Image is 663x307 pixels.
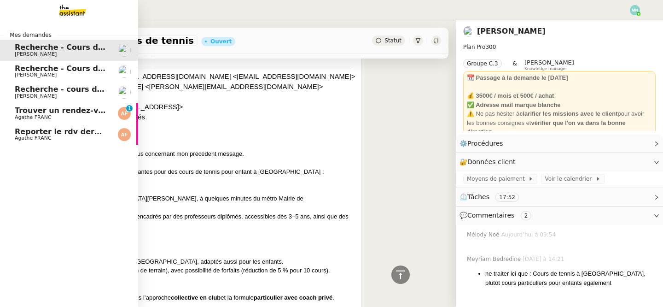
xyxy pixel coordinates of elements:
[485,44,496,50] span: 300
[48,293,358,302] div: Ces deux options couvrent à la fois l’approche et la formule .
[467,92,554,99] strong: 💰 3500€ / mois et 500€ / achat
[521,211,532,220] nz-tag: 2
[459,193,527,201] span: ⏲️
[495,193,519,202] nz-tag: 17:52
[630,5,640,15] img: svg
[15,106,178,115] span: Trouver un rendez-vous pour radio EOS
[48,167,358,177] div: J’ai identifié deux options intéressantes pour des cours de tennis pour enfant à [GEOGRAPHIC_DATA] :
[15,127,139,136] span: Reporter le rdv dermatologue
[467,230,501,239] span: Mélody Noé
[48,257,358,266] div: Cours individuels à proximité de [GEOGRAPHIC_DATA], adaptés aussi pour les enfants.
[118,44,131,57] img: users%2FpftfpH3HWzRMeZpe6E7kXDgO5SJ3%2Favatar%2Fa3cc7090-f8ed-4df9-82e0-3c63ac65f9dd
[15,135,52,141] span: Agathe FRANC
[463,44,485,50] span: Plan Pro
[467,158,516,165] span: Données client
[210,39,232,44] div: Ouvert
[523,255,566,263] span: [DATE] à 14:21
[456,153,663,171] div: 🔐Données client
[524,66,567,71] span: Knowledge manager
[48,149,358,159] div: Je me permets de revenir vers vous concernant mon précédent message.
[501,230,558,239] span: Aujourd’hui à 09:54
[171,294,221,301] strong: collective en club
[4,30,57,40] span: Mes demandes
[467,74,568,81] strong: 📆 Passage à la demande le [DATE]
[15,114,52,120] span: Agathe FRANC
[459,212,535,219] span: 💬
[254,294,332,301] strong: particulier avec coach privé
[456,188,663,206] div: ⏲️Tâches 17:52
[524,59,574,71] app-user-label: Knowledge manager
[384,37,401,44] span: Statut
[463,59,502,68] nz-tag: Groupe C.3
[15,51,57,57] span: [PERSON_NAME]
[459,138,507,149] span: ⚙️
[118,107,131,120] img: svg
[15,85,157,94] span: Recherche - cours de piano adulte
[467,174,528,183] span: Moyens de paiement
[15,64,191,73] span: Recherche - Cours de batterie pour enfant
[467,119,626,136] strong: vérifier que l'on va dans la bonne direction
[456,207,663,224] div: 💬Commentaires 2
[126,105,133,112] nz-badge-sup: 1
[467,212,514,219] span: Commentaires
[459,157,519,167] span: 🔐
[524,59,574,66] span: [PERSON_NAME]
[467,101,560,108] strong: ✅ Adresse mail marque blanche
[467,255,523,263] span: Meyriam Bedredine
[118,86,131,99] img: users%2FpftfpH3HWzRMeZpe6E7kXDgO5SJ3%2Favatar%2Fa3cc7090-f8ed-4df9-82e0-3c63ac65f9dd
[118,65,131,78] img: users%2FpftfpH3HWzRMeZpe6E7kXDgO5SJ3%2Favatar%2Fa3cc7090-f8ed-4df9-82e0-3c63ac65f9dd
[48,194,358,212] div: Club situé au [GEOGRAPHIC_DATA][PERSON_NAME], à quelques minutes du métro Mairie de [GEOGRAPHIC_D...
[545,174,595,183] span: Voir le calendrier
[15,93,57,99] span: [PERSON_NAME]
[463,26,473,36] img: users%2FpftfpH3HWzRMeZpe6E7kXDgO5SJ3%2Favatar%2Fa3cc7090-f8ed-4df9-82e0-3c63ac65f9dd
[48,212,358,230] div: Ils proposent des cours collectifs encadrés par des professeurs diplômés, accessibles dès 3–5 ans...
[15,72,57,78] span: [PERSON_NAME]
[477,27,546,35] a: [PERSON_NAME]
[519,110,617,117] strong: clarifier les missions avec le client
[456,135,663,153] div: ⚙️Procédures
[485,269,656,287] li: ne traiter ici que : Cours de tennis à [GEOGRAPHIC_DATA], plutôt cours particuliers pour enfants ...
[467,109,652,136] div: ⚠️ Ne pas hésiter à pour avoir les bonnes consignes et
[118,128,131,141] img: svg
[467,193,489,201] span: Tâches
[48,131,358,141] div: Bonjour ﻿[PERSON_NAME],
[48,73,355,121] font: [PERSON_NAME][EMAIL_ADDRESS][DOMAIN_NAME] <[EMAIL_ADDRESS][DOMAIN_NAME]> de la part de [PERSON_NA...
[48,266,358,275] div: Tarif : 47 €/cours (+7 € de location de terrain), avec possibilité de forfaits (réduction de 5 % ...
[513,59,517,71] span: &
[128,105,131,113] p: 1
[15,43,132,52] span: Recherche - Cours de tennis
[467,140,503,147] span: Procédures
